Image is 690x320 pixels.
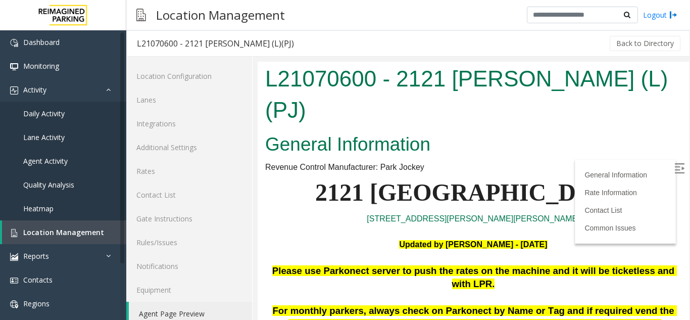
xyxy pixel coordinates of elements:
img: logout [669,10,677,20]
a: Contact List [327,145,364,153]
img: 'icon' [10,39,18,47]
a: Location Configuration [126,64,252,88]
a: Common Issues [327,162,378,170]
a: Rules/Issues [126,231,252,254]
span: Quality Analysis [23,180,74,190]
font: Updated by [PERSON_NAME] - [DATE] [141,178,289,187]
img: 'icon' [10,300,18,308]
span: Revenue Control Manufacturer: Park Jockey [8,101,167,110]
a: General Information [327,109,389,117]
a: Rate Information [327,127,379,135]
img: 'icon' [10,253,18,261]
a: Location Management [2,220,126,244]
span: Location Management [23,227,104,237]
span: Agent Activity [23,156,68,166]
span: Regions [23,299,50,308]
span: 2121 [GEOGRAPHIC_DATA] [58,117,374,144]
img: Open/Close Sidebar Menu [417,102,427,112]
span: Reports [23,251,49,261]
a: Contact List [126,183,252,207]
img: 'icon' [10,63,18,71]
div: L21070600 - 2121 [PERSON_NAME] (L)(PJ) [137,37,294,50]
button: Back to Directory [610,36,680,51]
a: Lanes [126,88,252,112]
span: Monitoring [23,61,59,71]
a: Integrations [126,112,252,135]
span: Please use Parkonect server to push the rates on the machine and it will be ticketless and with LPR. [15,204,419,228]
a: Notifications [126,254,252,278]
a: [STREET_ADDRESS][PERSON_NAME][PERSON_NAME] [109,153,322,161]
img: 'icon' [10,229,18,237]
a: Equipment [126,278,252,302]
h3: Location Management [151,3,290,27]
span: Heatmap [23,204,54,213]
a: Logout [643,10,677,20]
img: 'icon' [10,86,18,95]
span: Activity [23,85,46,95]
a: Additional Settings [126,135,252,159]
img: pageIcon [136,3,146,27]
span: Daily Activity [23,109,65,118]
h1: L21070600 - 2121 [PERSON_NAME] (L)(PJ) [8,2,424,64]
h2: General Information [8,70,424,96]
img: 'icon' [10,277,18,285]
span: Dashboard [23,37,60,47]
span: Contacts [23,275,53,285]
span: Lane Activity [23,132,65,142]
a: Gate Instructions [126,207,252,231]
a: Rates [126,159,252,183]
